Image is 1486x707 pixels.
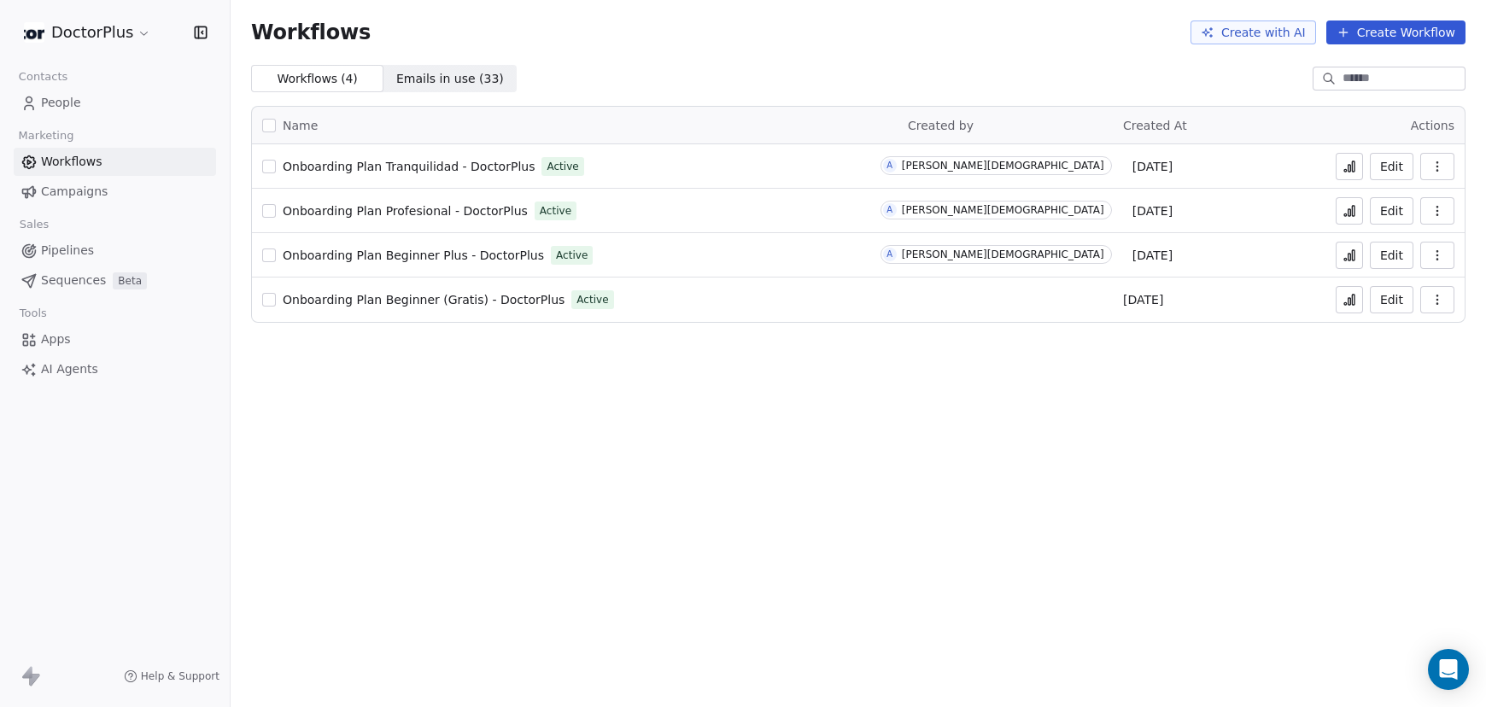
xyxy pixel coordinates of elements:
span: Campaigns [41,183,108,201]
button: Edit [1370,286,1413,313]
span: Help & Support [141,669,219,683]
div: [PERSON_NAME][DEMOGRAPHIC_DATA] [902,248,1104,260]
span: Workflows [251,20,371,44]
span: Onboarding Plan Beginner (Gratis) - DoctorPlus [283,293,565,307]
div: Open Intercom Messenger [1428,649,1469,690]
button: Edit [1370,242,1413,269]
a: SequencesBeta [14,266,216,295]
span: People [41,94,81,112]
button: Edit [1370,197,1413,225]
span: Beta [113,272,147,289]
span: Onboarding Plan Tranquilidad - DoctorPlus [283,160,535,173]
span: Sales [12,212,56,237]
span: Onboarding Plan Profesional - DoctorPlus [283,204,528,218]
a: Workflows [14,148,216,176]
div: [PERSON_NAME][DEMOGRAPHIC_DATA] [902,160,1104,172]
span: Pipelines [41,242,94,260]
img: logo-Doctor-Plus.jpg [24,22,44,43]
span: DoctorPlus [51,21,133,44]
a: Onboarding Plan Beginner Plus - DoctorPlus [283,247,544,264]
span: Onboarding Plan Beginner Plus - DoctorPlus [283,248,544,262]
span: Apps [41,330,71,348]
div: A [886,248,892,261]
span: Contacts [11,64,75,90]
span: Active [540,203,571,219]
a: People [14,89,216,117]
span: Actions [1411,119,1454,132]
span: Created by [908,119,974,132]
button: Edit [1370,153,1413,180]
span: Tools [12,301,54,326]
a: Help & Support [124,669,219,683]
span: Emails in use ( 33 ) [396,70,504,88]
span: AI Agents [41,360,98,378]
div: [PERSON_NAME][DEMOGRAPHIC_DATA] [902,204,1104,216]
a: Onboarding Plan Tranquilidad - DoctorPlus [283,158,535,175]
span: Sequences [41,272,106,289]
div: A [886,159,892,172]
span: Created At [1123,119,1187,132]
a: Pipelines [14,237,216,265]
span: [DATE] [1132,202,1173,219]
span: [DATE] [1132,247,1173,264]
a: AI Agents [14,355,216,383]
button: Create with AI [1191,20,1316,44]
div: A [886,203,892,217]
span: Name [283,117,318,135]
a: Onboarding Plan Profesional - DoctorPlus [283,202,528,219]
a: Onboarding Plan Beginner (Gratis) - DoctorPlus [283,291,565,308]
span: [DATE] [1132,158,1173,175]
button: DoctorPlus [20,18,155,47]
span: [DATE] [1123,291,1163,308]
span: Active [547,159,578,174]
span: Active [556,248,588,263]
span: Marketing [11,123,81,149]
a: Campaigns [14,178,216,206]
a: Apps [14,325,216,353]
span: Active [576,292,608,307]
span: Workflows [41,153,102,171]
button: Create Workflow [1326,20,1466,44]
